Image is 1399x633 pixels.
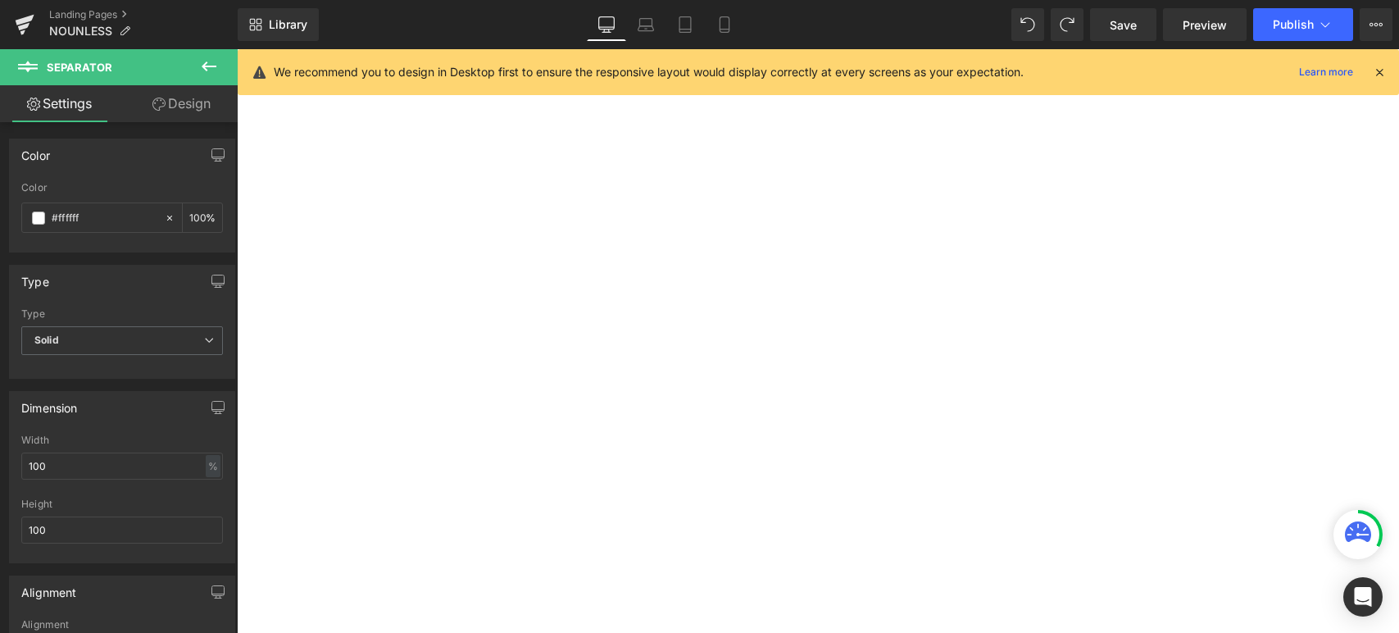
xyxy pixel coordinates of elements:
[274,63,1024,81] p: We recommend you to design in Desktop first to ensure the responsive layout would display correct...
[705,8,744,41] a: Mobile
[1343,577,1383,617] div: Open Intercom Messenger
[206,455,220,477] div: %
[269,17,307,32] span: Library
[1183,16,1227,34] span: Preview
[1253,8,1353,41] button: Publish
[21,576,77,599] div: Alignment
[1011,8,1044,41] button: Undo
[238,8,319,41] a: New Library
[21,139,50,162] div: Color
[1163,8,1247,41] a: Preview
[665,8,705,41] a: Tablet
[1051,8,1083,41] button: Redo
[34,334,59,346] b: Solid
[49,8,238,21] a: Landing Pages
[21,517,223,544] input: auto
[49,25,112,38] span: NOUNLESS
[21,308,223,320] div: Type
[21,453,223,480] input: auto
[1110,16,1137,34] span: Save
[626,8,665,41] a: Laptop
[21,499,223,510] div: Height
[21,182,223,194] div: Color
[1292,62,1360,82] a: Learn more
[587,8,626,41] a: Desktop
[1273,18,1314,31] span: Publish
[52,209,157,227] input: Color
[21,392,78,415] div: Dimension
[47,61,112,74] span: Separator
[1360,8,1392,41] button: More
[21,435,223,446] div: Width
[21,266,49,289] div: Type
[183,203,222,232] div: %
[122,85,241,122] a: Design
[21,619,223,631] div: Alignment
